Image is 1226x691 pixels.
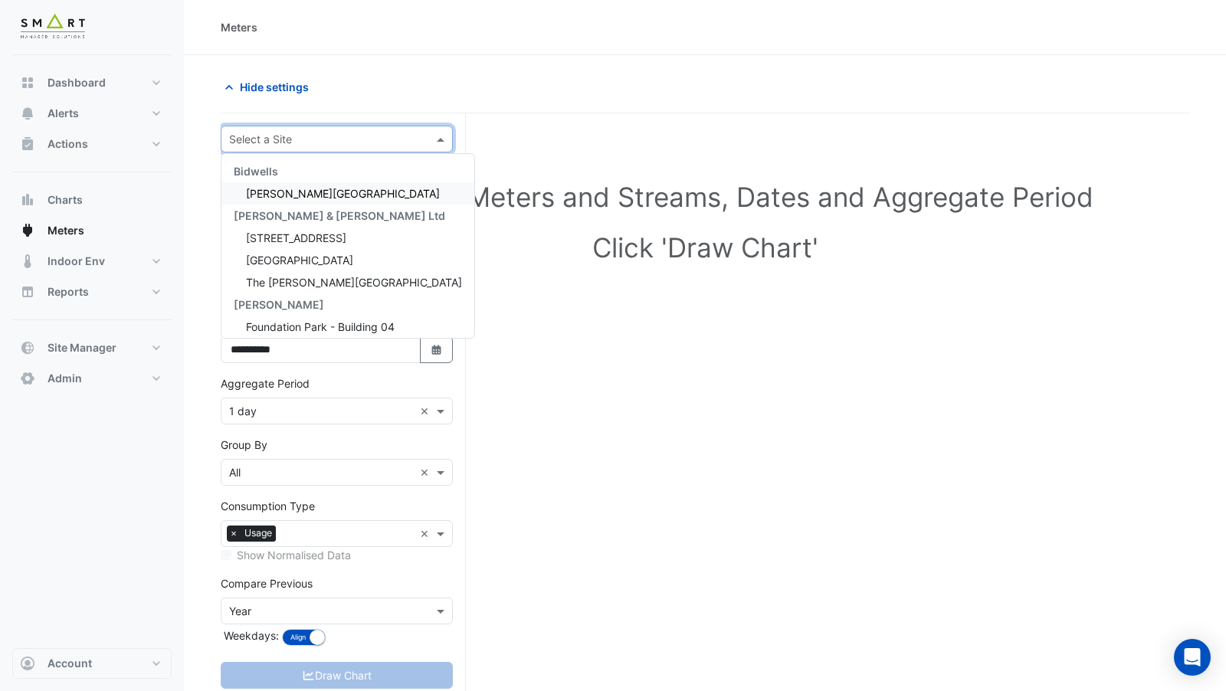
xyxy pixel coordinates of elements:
[221,547,453,563] div: Select meters or streams to enable normalisation
[18,12,87,43] img: Company Logo
[246,231,346,244] span: [STREET_ADDRESS]
[48,340,116,355] span: Site Manager
[20,75,35,90] app-icon: Dashboard
[234,209,445,222] span: [PERSON_NAME] & [PERSON_NAME] Ltd
[48,254,105,269] span: Indoor Env
[12,363,172,394] button: Admin
[240,79,309,95] span: Hide settings
[221,19,257,35] div: Meters
[234,165,278,178] span: Bidwells
[12,98,172,129] button: Alerts
[12,215,172,246] button: Meters
[12,185,172,215] button: Charts
[245,181,1165,213] h1: Select Site, Meters and Streams, Dates and Aggregate Period
[246,276,462,289] span: The [PERSON_NAME][GEOGRAPHIC_DATA]
[221,575,313,591] label: Compare Previous
[20,371,35,386] app-icon: Admin
[48,284,89,300] span: Reports
[420,526,433,542] span: Clear
[234,298,324,311] span: [PERSON_NAME]
[221,154,474,338] div: Options List
[20,106,35,121] app-icon: Alerts
[221,375,310,391] label: Aggregate Period
[246,187,440,200] span: [PERSON_NAME][GEOGRAPHIC_DATA]
[12,67,172,98] button: Dashboard
[420,403,433,419] span: Clear
[20,192,35,208] app-icon: Charts
[227,526,241,541] span: ×
[12,277,172,307] button: Reports
[20,284,35,300] app-icon: Reports
[221,437,267,453] label: Group By
[48,223,84,238] span: Meters
[20,254,35,269] app-icon: Indoor Env
[221,74,319,100] button: Hide settings
[48,656,92,671] span: Account
[20,340,35,355] app-icon: Site Manager
[12,246,172,277] button: Indoor Env
[430,343,444,356] fa-icon: Select Date
[245,231,1165,264] h1: Click 'Draw Chart'
[246,320,395,333] span: Foundation Park - Building 04
[246,254,353,267] span: [GEOGRAPHIC_DATA]
[12,129,172,159] button: Actions
[48,106,79,121] span: Alerts
[1174,639,1211,676] div: Open Intercom Messenger
[12,332,172,363] button: Site Manager
[221,498,315,514] label: Consumption Type
[48,192,83,208] span: Charts
[237,547,351,563] label: Show Normalised Data
[241,526,276,541] span: Usage
[48,75,106,90] span: Dashboard
[221,627,279,644] label: Weekdays:
[420,464,433,480] span: Clear
[20,136,35,152] app-icon: Actions
[48,371,82,386] span: Admin
[20,223,35,238] app-icon: Meters
[12,648,172,679] button: Account
[48,136,88,152] span: Actions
